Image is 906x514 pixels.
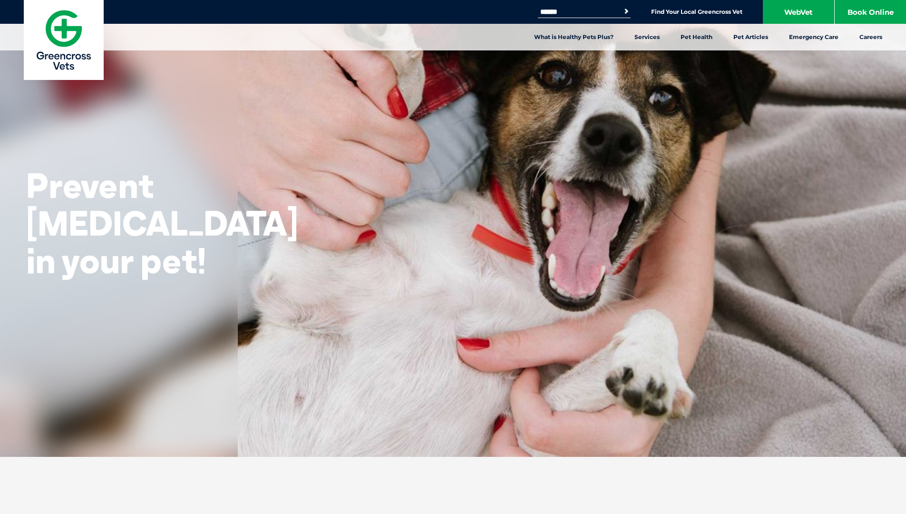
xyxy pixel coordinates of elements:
a: Pet Health [670,24,723,50]
a: Services [624,24,670,50]
a: Pet Articles [723,24,779,50]
a: Emergency Care [779,24,849,50]
button: Search [622,7,631,16]
a: What is Healthy Pets Plus? [524,24,624,50]
a: Find Your Local Greencross Vet [651,8,742,16]
h2: Prevent [MEDICAL_DATA] in your pet! [26,167,298,280]
a: Careers [849,24,893,50]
